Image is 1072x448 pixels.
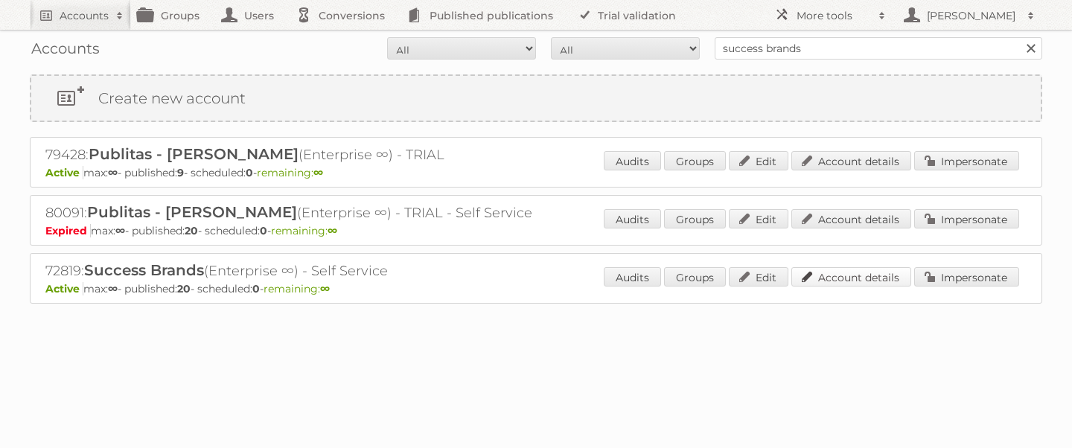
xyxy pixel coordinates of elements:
span: Publitas - [PERSON_NAME] [87,203,297,221]
strong: 0 [246,166,253,179]
p: max: - published: - scheduled: - [45,166,1027,179]
strong: ∞ [313,166,323,179]
h2: 79428: (Enterprise ∞) - TRIAL [45,145,567,164]
span: Active [45,282,83,295]
a: Impersonate [914,209,1019,228]
span: Success Brands [84,261,204,279]
strong: ∞ [320,282,330,295]
a: Account details [791,209,911,228]
h2: Accounts [60,8,109,23]
strong: ∞ [108,282,118,295]
a: Create new account [31,76,1041,121]
a: Groups [664,267,726,287]
a: Account details [791,151,911,170]
a: Edit [729,151,788,170]
h2: [PERSON_NAME] [923,8,1020,23]
span: remaining: [264,282,330,295]
h2: More tools [797,8,871,23]
strong: ∞ [108,166,118,179]
strong: ∞ [115,224,125,237]
h2: 80091: (Enterprise ∞) - TRIAL - Self Service [45,203,567,223]
a: Audits [604,151,661,170]
p: max: - published: - scheduled: - [45,282,1027,295]
a: Impersonate [914,151,1019,170]
span: remaining: [271,224,337,237]
h2: 72819: (Enterprise ∞) - Self Service [45,261,567,281]
strong: 20 [177,282,191,295]
strong: 9 [177,166,184,179]
a: Impersonate [914,267,1019,287]
span: Publitas - [PERSON_NAME] [89,145,299,163]
a: Account details [791,267,911,287]
strong: 0 [252,282,260,295]
a: Edit [729,209,788,228]
strong: 20 [185,224,198,237]
span: remaining: [257,166,323,179]
a: Edit [729,267,788,287]
strong: ∞ [328,224,337,237]
a: Groups [664,209,726,228]
a: Groups [664,151,726,170]
a: Audits [604,267,661,287]
span: Active [45,166,83,179]
span: Expired [45,224,91,237]
a: Audits [604,209,661,228]
strong: 0 [260,224,267,237]
p: max: - published: - scheduled: - [45,224,1027,237]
